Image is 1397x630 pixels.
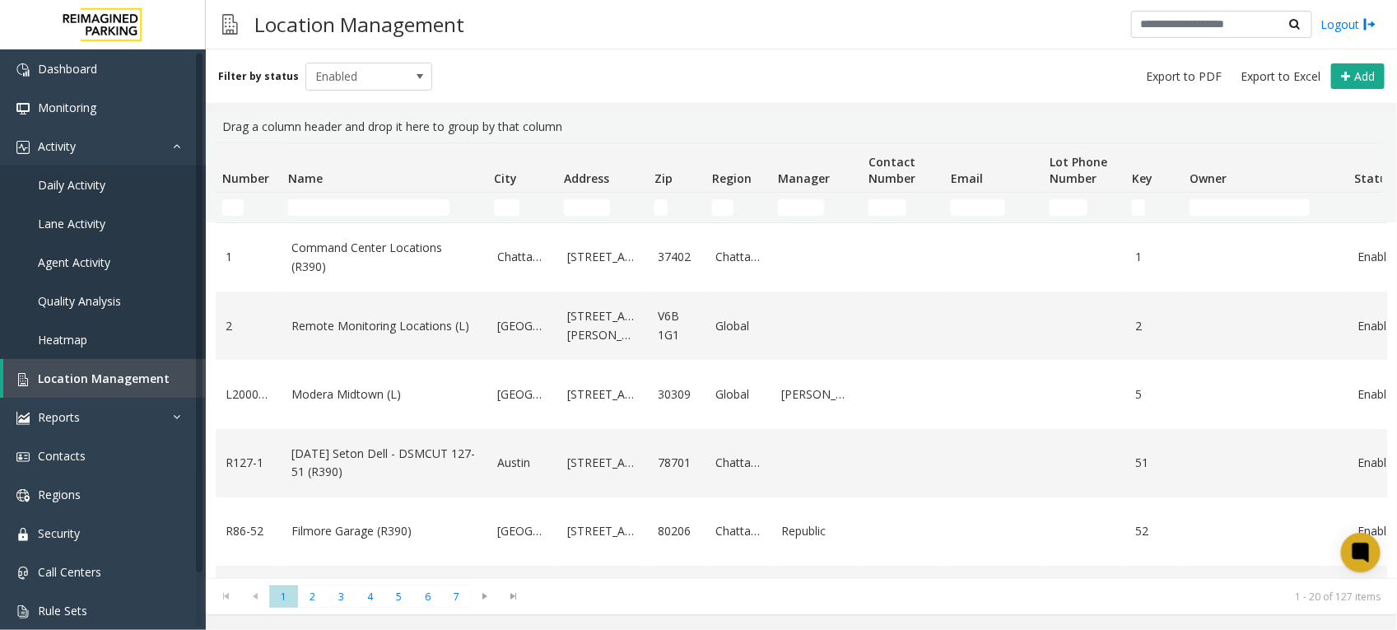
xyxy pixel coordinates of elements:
[38,487,81,502] span: Regions
[1241,68,1320,85] span: Export to Excel
[356,586,384,608] span: Page 4
[222,170,269,186] span: Number
[658,307,696,344] a: V6B 1G1
[471,586,500,609] span: Go to the next page
[497,385,547,404] a: [GEOGRAPHIC_DATA]
[771,193,862,222] td: Manager Filter
[288,170,323,186] span: Name
[298,586,327,608] span: Page 2
[1190,199,1310,216] input: Owner Filter
[951,170,983,186] span: Email
[951,199,1005,216] input: Email Filter
[494,170,517,186] span: City
[218,69,299,84] label: Filter by status
[1363,16,1376,33] img: logout
[1357,317,1395,335] a: Enabled
[226,522,272,540] a: R86-52
[38,177,105,193] span: Daily Activity
[567,385,638,404] a: [STREET_ADDRESS]
[226,454,272,472] a: R127-1
[658,454,696,472] a: 78701
[1146,68,1222,85] span: Export to PDF
[567,522,638,540] a: [STREET_ADDRESS]
[1190,170,1227,186] span: Owner
[216,193,282,222] td: Number Filter
[778,199,824,216] input: Manager Filter
[384,586,413,608] span: Page 5
[712,199,733,216] input: Region Filter
[291,385,477,404] a: Modera Midtown (L)
[1139,65,1228,88] button: Export to PDF
[1320,16,1376,33] a: Logout
[291,239,477,276] a: Command Center Locations (R390)
[291,317,477,335] a: Remote Monitoring Locations (L)
[38,293,121,309] span: Quality Analysis
[3,359,206,398] a: Location Management
[715,317,761,335] a: Global
[16,412,30,425] img: 'icon'
[497,454,547,472] a: Austin
[1357,522,1395,540] a: Enabled
[557,193,648,222] td: Address Filter
[1135,454,1173,472] a: 51
[654,199,668,216] input: Zip Filter
[1357,385,1395,404] a: Enabled
[1135,317,1173,335] a: 2
[442,586,471,608] span: Page 7
[1331,63,1385,90] button: Add
[306,63,407,90] span: Enabled
[1357,454,1395,472] a: Enabled
[226,317,272,335] a: 2
[474,590,496,603] span: Go to the next page
[1050,199,1087,216] input: Lot Phone Number Filter
[413,586,442,608] span: Page 6
[226,385,272,404] a: L20000500
[38,332,87,348] span: Heatmap
[16,489,30,502] img: 'icon'
[705,193,771,222] td: Region Filter
[494,199,519,216] input: City Filter
[16,373,30,386] img: 'icon'
[327,586,356,608] span: Page 3
[658,385,696,404] a: 30309
[222,199,244,216] input: Number Filter
[648,193,705,222] td: Zip Filter
[291,522,477,540] a: Filmore Garage (R390)
[497,248,547,266] a: Chattanooga
[38,603,87,618] span: Rule Sets
[567,454,638,472] a: [STREET_ADDRESS]
[1357,248,1395,266] a: Enabled
[715,522,761,540] a: Chattanooga
[658,522,696,540] a: 80206
[16,63,30,77] img: 'icon'
[216,111,1387,142] div: Drag a column header and drop it here to group by that column
[1354,68,1375,84] span: Add
[38,254,110,270] span: Agent Activity
[868,199,906,216] input: Contact Number Filter
[1135,522,1173,540] a: 52
[538,590,1381,604] kendo-pager-info: 1 - 20 of 127 items
[1050,154,1107,186] span: Lot Phone Number
[16,528,30,541] img: 'icon'
[944,193,1043,222] td: Email Filter
[500,586,529,609] span: Go to the last page
[1043,193,1125,222] td: Lot Phone Number Filter
[564,170,609,186] span: Address
[781,385,852,404] a: [PERSON_NAME]
[1132,199,1145,216] input: Key Filter
[38,61,97,77] span: Dashboard
[1135,248,1173,266] a: 1
[567,307,638,344] a: [STREET_ADDRESS][PERSON_NAME]
[1135,385,1173,404] a: 5
[16,567,30,580] img: 'icon'
[497,522,547,540] a: [GEOGRAPHIC_DATA]
[222,4,238,44] img: pageIcon
[862,193,944,222] td: Contact Number Filter
[38,216,105,231] span: Lane Activity
[288,199,449,216] input: Name Filter
[282,193,487,222] td: Name Filter
[16,605,30,618] img: 'icon'
[246,4,473,44] h3: Location Management
[38,138,76,154] span: Activity
[38,564,101,580] span: Call Centers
